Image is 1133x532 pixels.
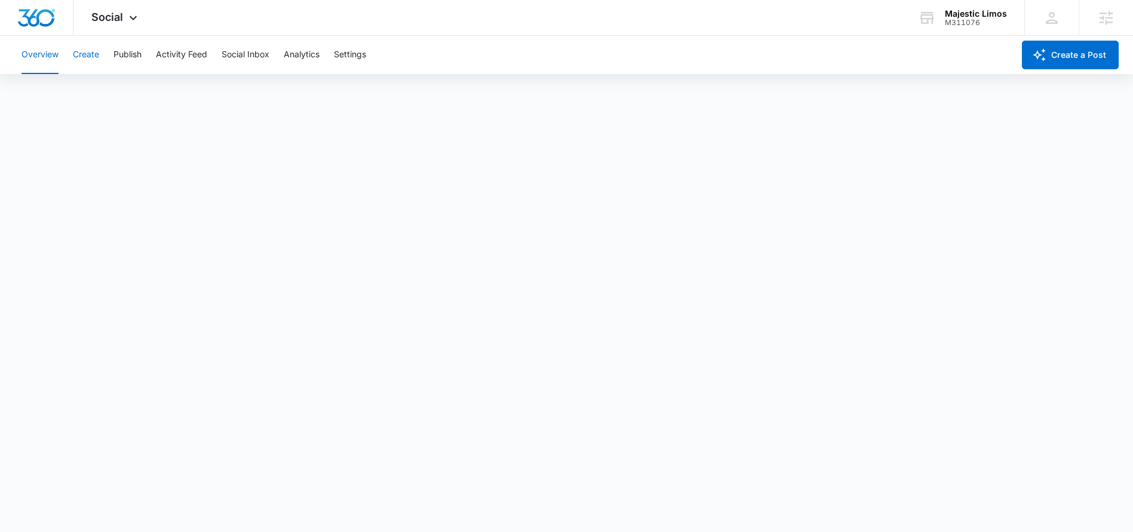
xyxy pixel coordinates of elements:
[284,36,320,74] button: Analytics
[113,36,142,74] button: Publish
[156,36,207,74] button: Activity Feed
[222,36,269,74] button: Social Inbox
[334,36,366,74] button: Settings
[73,36,99,74] button: Create
[22,36,59,74] button: Overview
[1022,41,1119,69] button: Create a Post
[91,11,123,23] span: Social
[945,19,1007,27] div: account id
[945,9,1007,19] div: account name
